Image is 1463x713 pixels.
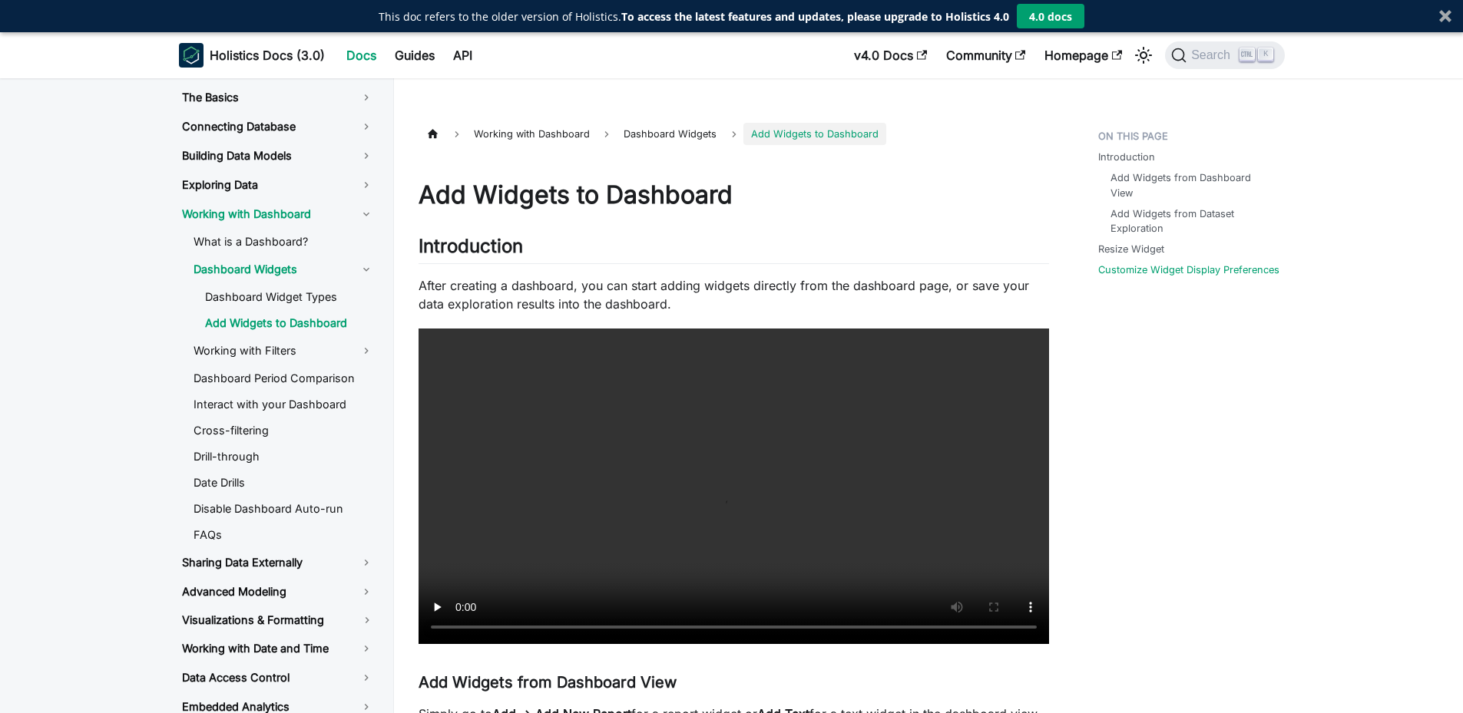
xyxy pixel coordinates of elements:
a: Working with Date and Time [170,635,386,662]
a: Resize Widget [1098,242,1164,256]
a: The Basics [170,84,386,111]
a: Working with Filters [181,338,386,364]
nav: Breadcrumbs [419,123,1049,145]
a: Building Data Models [170,143,386,169]
img: Holistics [179,43,204,68]
h2: Introduction [419,235,1049,264]
span: Working with Dashboard [466,123,597,145]
span: Add Widgets to Dashboard [743,123,886,145]
h3: Add Widgets from Dashboard View [419,673,1049,692]
a: Docs [337,43,386,68]
a: Home page [419,123,448,145]
kbd: K [1258,48,1273,61]
a: FAQs [181,523,386,546]
a: Working with Dashboard [170,201,386,227]
a: Cross-filtering [181,419,386,442]
h1: Add Widgets to Dashboard [419,180,1049,210]
a: What is a Dashboard? [181,230,386,253]
a: Add Widgets from Dataset Exploration [1110,206,1276,236]
a: Customize Widget Display Preferences [1098,262,1279,277]
p: This doc refers to the older version of Holistics. [379,8,1009,25]
a: Visualizations & Formatting [170,608,348,632]
a: Disable Dashboard Auto-run [181,497,386,520]
a: Connecting Database [170,114,386,140]
button: Search [1165,41,1284,69]
div: This doc refers to the older version of Holistics.To access the latest features and updates, plea... [379,8,1009,25]
a: v4.0 Docs [845,43,936,68]
a: Sharing Data Externally [170,550,386,576]
a: HolisticsHolistics Docs (3.0) [179,43,325,68]
a: Community [937,43,1035,68]
a: Advanced Modeling [170,579,386,605]
b: Holistics Docs (3.0) [210,46,325,64]
a: Exploring Data [170,172,386,198]
strong: To access the latest features and updates, please upgrade to Holistics 4.0 [621,9,1009,24]
a: Add Widgets to Dashboard [193,312,386,335]
a: Interact with your Dashboard [181,393,386,416]
span: Search [1187,48,1240,62]
a: Guides [386,43,444,68]
a: Dashboard Widget Types [193,286,386,309]
a: Add Widgets from Dashboard View [1110,170,1276,200]
a: API [444,43,482,68]
a: Introduction [1098,150,1155,164]
a: Data Access Control [170,665,386,691]
a: Homepage [1035,43,1131,68]
a: Dashboard Period Comparison [181,367,386,390]
button: Switch between dark and light mode (currently light mode) [1131,43,1156,68]
button: 4.0 docs [1017,4,1084,28]
p: After creating a dashboard, you can start adding widgets directly from the dashboard page, or sav... [419,276,1049,313]
a: Drill-through [181,445,386,468]
a: Dashboard Widgets [181,256,386,282]
span: Dashboard Widgets [616,123,724,145]
a: Date Drills [181,471,386,494]
button: Toggle the collapsible sidebar category 'Visualizations & Formatting' [348,608,386,632]
video: Sorry, your browser doesn't support embedded videos, but don't worry, you can and watch it with y... [419,328,1049,644]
